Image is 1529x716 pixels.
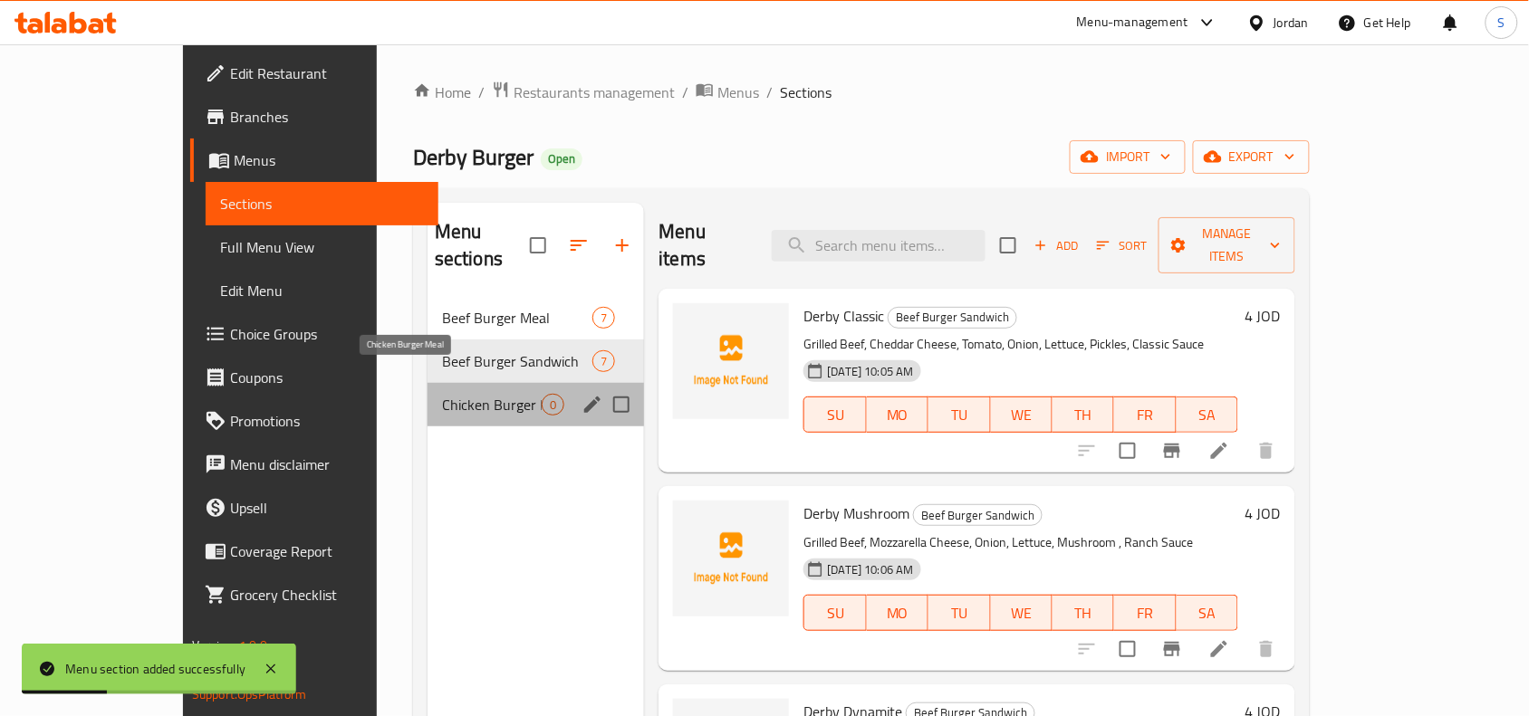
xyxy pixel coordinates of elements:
[1027,232,1085,260] button: Add
[696,81,759,104] a: Menus
[230,323,424,345] span: Choice Groups
[230,453,424,475] span: Menu disclaimer
[1245,627,1288,671] button: delete
[874,402,921,428] span: MO
[659,218,750,272] h2: Menu items
[803,302,884,329] span: Derby Classic
[1077,12,1188,33] div: Menu-management
[230,62,424,84] span: Edit Restaurant
[820,363,920,380] span: [DATE] 10:05 AM
[914,505,1042,526] span: Beef Burger Sandwich
[442,394,542,415] span: Chicken Burger Meal
[1184,600,1231,626] span: SA
[682,81,688,103] li: /
[190,95,438,138] a: Branches
[812,600,859,626] span: SU
[1114,595,1176,631] button: FR
[1084,146,1171,168] span: import
[190,486,438,530] a: Upsell
[1109,630,1147,668] span: Select to update
[673,501,789,616] img: Derby Mushroom
[206,225,438,269] a: Full Menu View
[1060,402,1107,428] span: TH
[928,595,990,631] button: TU
[435,218,531,272] h2: Menu sections
[1097,235,1147,256] span: Sort
[913,504,1043,526] div: Beef Burger Sandwich
[1114,396,1176,433] button: FR
[593,353,614,370] span: 7
[230,584,424,606] span: Grocery Checklist
[206,182,438,225] a: Sections
[673,303,789,419] img: Derby Classic
[1245,501,1281,526] h6: 4 JOD
[541,148,582,170] div: Open
[442,350,592,372] span: Beef Burger Sandwich
[230,410,424,432] span: Promotions
[220,193,424,215] span: Sections
[543,396,563,414] span: 0
[230,497,424,519] span: Upsell
[1208,440,1230,462] a: Edit menu item
[1053,396,1114,433] button: TH
[1150,627,1194,671] button: Branch-specific-item
[766,81,773,103] li: /
[1150,429,1194,473] button: Branch-specific-item
[867,396,928,433] button: MO
[1109,432,1147,470] span: Select to update
[1092,232,1151,260] button: Sort
[239,634,267,657] span: 1.0.0
[190,530,438,573] a: Coverage Report
[65,659,245,679] div: Menu section added successfully
[1173,223,1281,268] span: Manage items
[928,396,990,433] button: TU
[803,500,909,527] span: Derby Mushroom
[803,595,866,631] button: SU
[478,81,485,103] li: /
[803,333,1238,356] p: Grilled Beef, Cheddar Cheese, Tomato, Onion, Lettuce, Pickles, Classic Sauce
[428,296,645,339] div: Beef Burger Meal7
[1053,595,1114,631] button: TH
[1121,402,1168,428] span: FR
[190,573,438,616] a: Grocery Checklist
[998,402,1045,428] span: WE
[230,367,424,388] span: Coupons
[220,236,424,258] span: Full Menu View
[592,307,615,329] div: items
[991,396,1053,433] button: WE
[519,226,557,264] span: Select all sections
[1184,402,1231,428] span: SA
[579,391,606,418] button: edit
[867,595,928,631] button: MO
[190,356,438,399] a: Coupons
[492,81,675,104] a: Restaurants management
[936,600,983,626] span: TU
[889,307,1016,328] span: Beef Burger Sandwich
[1193,140,1310,174] button: export
[1177,595,1238,631] button: SA
[206,269,438,312] a: Edit Menu
[1070,140,1186,174] button: import
[874,600,921,626] span: MO
[428,339,645,383] div: Beef Burger Sandwich7
[442,307,592,329] span: Beef Burger Meal
[514,81,675,103] span: Restaurants management
[1245,429,1288,473] button: delete
[820,561,920,578] span: [DATE] 10:06 AM
[998,600,1045,626] span: WE
[230,540,424,562] span: Coverage Report
[1121,600,1168,626] span: FR
[936,402,983,428] span: TU
[1177,396,1238,433] button: SA
[803,531,1238,554] p: Grilled Beef, Mozzarella Cheese, Onion, Lettuce, Mushroom , Ranch Sauce
[192,634,236,657] span: Version:
[780,81,832,103] span: Sections
[1208,638,1230,660] a: Edit menu item
[192,683,307,706] a: Support.OpsPlatform
[413,81,1310,104] nav: breadcrumb
[1032,235,1081,256] span: Add
[541,151,582,167] span: Open
[592,350,615,372] div: items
